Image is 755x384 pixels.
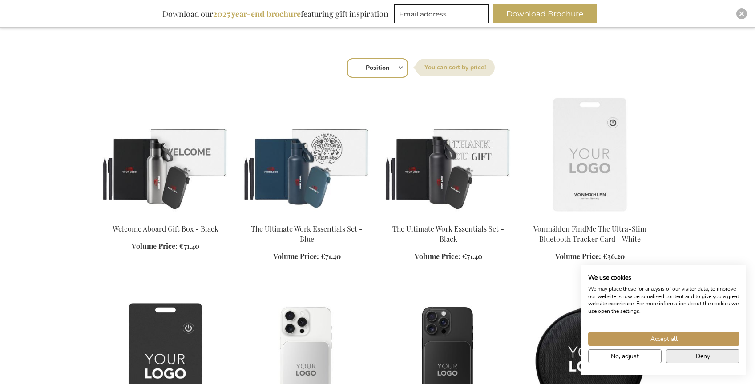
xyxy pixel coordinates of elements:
a: Welcome Aboard Gift Box - Black [113,224,218,233]
button: Adjust cookie preferences [588,349,662,363]
form: marketing offers and promotions [394,4,491,26]
a: The Ultimate Work Essentials Set - Blue [243,213,371,221]
a: The Ultimate Work Essentials Set - Blue [251,224,363,244]
a: Volume Price: €36.20 [555,252,625,262]
a: Welcome Aboard Gift Box - Black [102,213,229,221]
h2: We use cookies [588,274,739,282]
a: Vonmählen FindMe The Ultra-Slim Bluetooth Tracker Card - White [526,213,654,221]
button: Deny all cookies [666,349,739,363]
img: Close [739,11,744,16]
a: Volume Price: €71.40 [273,252,341,262]
span: Volume Price: [415,252,460,261]
img: Welcome Aboard Gift Box - Black [102,92,229,216]
img: Vonmählen FindMe The Ultra-Slim Bluetooth Tracker Card - White [526,92,654,216]
span: €71.40 [321,252,341,261]
span: €36.20 [603,252,625,261]
b: 2025 year-end brochure [213,8,301,19]
div: Close [736,8,747,19]
input: Email address [394,4,489,23]
a: Vonmählen FindMe The Ultra-Slim Bluetooth Tracker Card - White [533,224,646,244]
button: Download Brochure [493,4,597,23]
img: The Ultimate Work Essentials Set - Blue [243,92,371,216]
span: No, adjust [611,352,639,361]
span: Accept all [650,334,678,344]
a: The Ultimate Work Essentials Set - Black [392,224,504,244]
button: Accept all cookies [588,332,739,346]
span: €71.40 [462,252,482,261]
p: We may place these for analysis of our visitor data, to improve our website, show personalised co... [588,285,739,315]
a: Volume Price: €71.40 [415,252,482,262]
span: €71.40 [179,241,199,251]
a: Volume Price: €71.40 [132,241,199,252]
span: Volume Price: [132,241,178,251]
span: Volume Price: [555,252,601,261]
a: The Ultimate Work Essentials Set - Black [385,213,512,221]
img: The Ultimate Work Essentials Set - Black [385,92,512,216]
label: Sort By [416,59,495,76]
span: Deny [696,352,710,361]
div: Download our featuring gift inspiration [158,4,392,23]
span: Volume Price: [273,252,319,261]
